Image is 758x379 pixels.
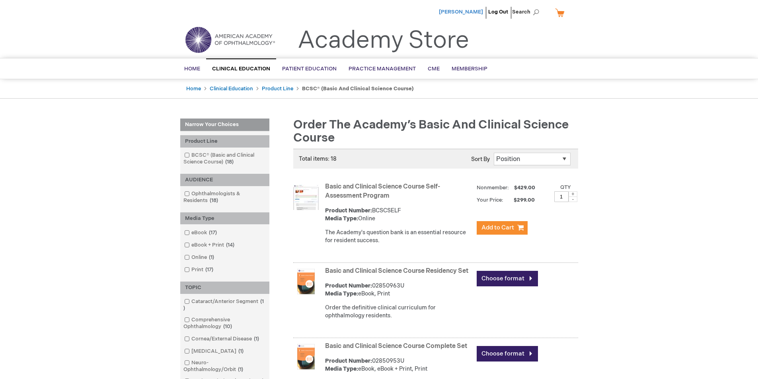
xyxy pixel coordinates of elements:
a: Clinical Education [210,86,253,92]
strong: Your Price: [477,197,503,203]
div: Order the definitive clinical curriculum for ophthalmology residents. [325,304,473,320]
span: Home [184,66,200,72]
a: Choose format [477,346,538,362]
a: Product Line [262,86,293,92]
span: 17 [203,266,215,273]
span: 1 [183,298,264,311]
strong: BCSC® (Basic and Clinical Science Course) [302,86,414,92]
a: Cataract/Anterior Segment1 [182,298,267,312]
div: BCSCSELF Online [325,207,473,223]
span: 1 [236,348,246,354]
strong: Product Number: [325,207,372,214]
a: [PERSON_NAME] [439,9,483,15]
a: Neuro-Ophthalmology/Orbit1 [182,359,267,373]
label: Sort By [471,156,490,163]
span: Patient Education [282,66,337,72]
span: Membership [452,66,487,72]
span: Clinical Education [212,66,270,72]
button: Add to Cart [477,221,528,235]
a: Log Out [488,9,508,15]
div: Media Type [180,212,269,225]
span: CME [428,66,440,72]
span: $299.00 [505,197,536,203]
input: Qty [554,191,569,202]
a: eBook + Print14 [182,241,238,249]
a: BCSC® (Basic and Clinical Science Course)18 [182,152,267,166]
span: 18 [208,197,220,204]
div: The Academy's question bank is an essential resource for resident success. [325,229,473,245]
a: Print17 [182,266,216,274]
span: 1 [236,366,245,373]
img: Basic and Clinical Science Course Self-Assessment Program [293,185,319,210]
span: Total items: 18 [299,155,337,162]
a: Basic and Clinical Science Course Self-Assessment Program [325,183,440,200]
strong: Product Number: [325,358,372,364]
span: Add to Cart [481,224,514,231]
a: Basic and Clinical Science Course Residency Set [325,267,468,275]
strong: Media Type: [325,290,358,297]
a: Cornea/External Disease1 [182,335,262,343]
strong: Narrow Your Choices [180,119,269,131]
a: Comprehensive Ophthalmology10 [182,316,267,330]
strong: Media Type: [325,215,358,222]
a: [MEDICAL_DATA]1 [182,348,247,355]
span: Practice Management [349,66,416,72]
a: Online1 [182,254,217,261]
div: TOPIC [180,282,269,294]
a: Academy Store [298,26,469,55]
label: Qty [560,184,571,190]
strong: Media Type: [325,365,358,372]
a: eBook17 [182,229,220,237]
a: Home [186,86,201,92]
div: AUDIENCE [180,174,269,186]
span: $429.00 [513,185,536,191]
strong: Product Number: [325,282,372,289]
div: Product Line [180,135,269,148]
span: 1 [207,254,216,260]
div: 02850963U eBook, Print [325,282,473,298]
span: 18 [223,159,236,165]
div: 02850953U eBook, eBook + Print, Print [325,357,473,373]
strong: Nonmember: [477,183,509,193]
span: 1 [252,336,261,342]
span: Search [512,4,542,20]
img: Basic and Clinical Science Course Residency Set [293,269,319,294]
a: Ophthalmologists & Residents18 [182,190,267,204]
span: 17 [207,229,219,236]
span: Order the Academy’s Basic and Clinical Science Course [293,118,569,145]
a: Choose format [477,271,538,286]
img: Basic and Clinical Science Course Complete Set [293,344,319,369]
span: 10 [221,323,234,330]
span: 14 [224,242,236,248]
a: Basic and Clinical Science Course Complete Set [325,342,467,350]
